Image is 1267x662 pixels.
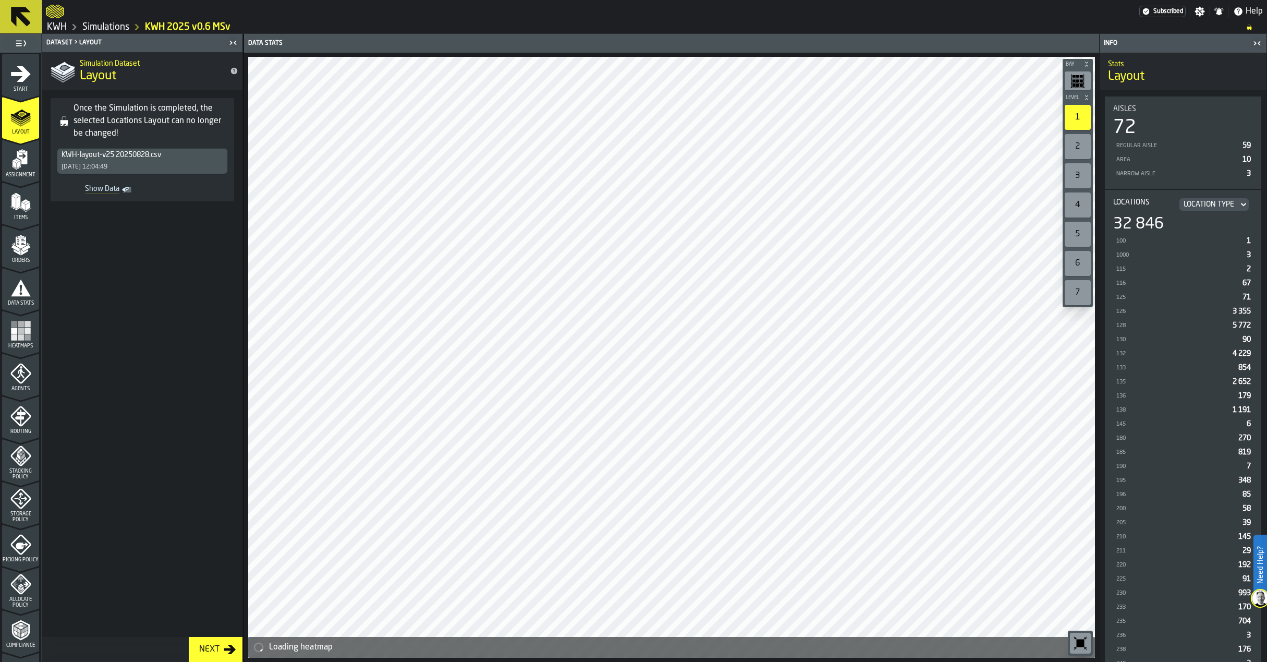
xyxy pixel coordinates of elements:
[1113,572,1253,586] div: StatList-item-225
[1190,6,1209,17] label: button-toggle-Settings
[1113,487,1253,501] div: StatList-item-196
[1063,161,1093,190] div: button-toolbar-undefined
[1115,463,1242,470] div: 190
[80,68,116,85] span: Layout
[1238,435,1251,442] span: 270
[1139,6,1186,17] div: Menu Subscription
[1115,449,1234,456] div: 185
[1113,152,1253,166] div: StatList-item-Area
[1115,534,1234,540] div: 210
[1242,294,1251,301] span: 71
[1115,351,1228,357] div: 132
[1113,445,1253,459] div: StatList-item-185
[1115,142,1238,149] div: Regular Aisle
[248,637,1095,658] div: alert-Loading heatmap
[1153,8,1183,15] span: Subscribed
[1100,53,1266,90] div: title-Layout
[1113,544,1253,558] div: StatList-item-211
[1113,105,1253,113] div: Title
[1238,533,1251,540] span: 145
[1254,536,1266,594] label: Need Help?
[1115,548,1238,555] div: 211
[1115,336,1238,343] div: 130
[1072,635,1089,652] svg: Reset zoom and position
[1247,632,1251,639] span: 3
[1063,59,1093,69] button: button-
[269,641,1091,654] div: Loading heatmap
[1113,234,1253,248] div: StatList-item-100
[1247,463,1251,470] span: 7
[2,643,39,648] span: Compliance
[1115,604,1234,611] div: 233
[1242,547,1251,555] span: 29
[1113,600,1253,614] div: StatList-item-233
[1115,407,1228,414] div: 138
[2,258,39,263] span: Orders
[1065,280,1091,305] div: 7
[2,54,39,95] li: menu Start
[1177,198,1251,211] div: DropdownMenuValue-LOCATION_RACKING_TYPE
[1115,491,1238,498] div: 196
[1065,105,1091,130] div: 1
[1115,157,1238,163] div: Area
[1115,505,1238,512] div: 200
[44,39,226,46] div: Dataset > Layout
[1242,505,1251,512] span: 58
[1115,308,1228,315] div: 126
[1238,604,1251,611] span: 170
[1113,403,1253,417] div: StatList-item-138
[2,557,39,563] span: Picking Policy
[2,300,39,306] span: Data Stats
[1238,364,1251,371] span: 854
[46,21,1263,33] nav: Breadcrumb
[1063,190,1093,220] div: button-toolbar-undefined
[2,129,39,135] span: Layout
[1242,519,1251,526] span: 39
[1063,69,1093,92] div: button-toolbar-undefined
[42,52,242,90] div: title-Layout
[1115,266,1242,273] div: 115
[2,482,39,523] li: menu Storage Policy
[2,597,39,608] span: Allocate Policy
[1113,198,1253,211] div: Title
[1115,294,1238,301] div: 125
[1064,62,1081,67] span: Bay
[2,268,39,309] li: menu Data Stats
[1250,37,1264,50] label: button-toggle-Close me
[1113,248,1253,262] div: StatList-item-1000
[1113,215,1164,234] div: 32 846
[1242,336,1251,343] span: 90
[1210,6,1228,17] label: button-toggle-Notifications
[2,87,39,92] span: Start
[1113,276,1253,290] div: StatList-item-116
[80,57,222,68] h2: Sub Title
[2,343,39,349] span: Heatmaps
[1238,618,1251,625] span: 704
[1115,618,1234,625] div: 235
[1115,280,1238,287] div: 116
[1242,142,1251,149] span: 59
[1063,220,1093,249] div: button-toolbar-undefined
[1139,6,1186,17] a: link-to-/wh/i/4fb45246-3b77-4bb5-b880-c337c3c5facb/settings/billing
[2,386,39,392] span: Agents
[1113,628,1253,642] div: StatList-item-236
[1247,420,1251,428] span: 6
[1100,34,1266,53] header: Info
[57,183,138,197] a: toggle-dataset-table-Show Data
[1115,646,1234,653] div: 238
[1242,491,1251,498] span: 85
[250,635,309,656] a: logo-header
[1113,318,1253,332] div: StatList-item-128
[195,643,224,656] div: Next
[1065,163,1091,188] div: 3
[244,34,1099,53] header: Data Stats
[2,524,39,566] li: menu Picking Policy
[1108,68,1144,85] span: Layout
[1113,642,1253,656] div: StatList-item-238
[1115,562,1234,569] div: 220
[1113,290,1253,304] div: StatList-item-125
[1113,304,1253,318] div: StatList-item-126
[1233,308,1251,315] span: 3 355
[42,34,242,52] header: Dataset > Layout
